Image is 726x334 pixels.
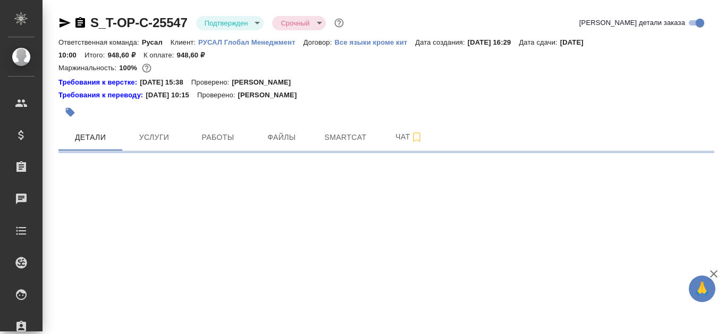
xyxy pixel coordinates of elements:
[90,15,188,30] a: S_T-OP-C-25547
[468,38,519,46] p: [DATE] 16:29
[277,19,313,28] button: Срочный
[146,90,197,101] p: [DATE] 10:15
[232,77,299,88] p: [PERSON_NAME]
[198,37,303,46] a: РУСАЛ Глобал Менеджмент
[58,77,140,88] div: Нажми, чтобы открыть папку с инструкцией
[58,16,71,29] button: Скопировать ссылку для ЯМессенджера
[85,51,107,59] p: Итого:
[238,90,305,101] p: [PERSON_NAME]
[74,16,87,29] button: Скопировать ссылку
[272,16,325,30] div: Подтвержден
[58,101,82,124] button: Добавить тэг
[415,38,467,46] p: Дата создания:
[192,131,243,144] span: Работы
[58,77,140,88] a: Требования к верстке:
[140,61,154,75] button: 0.00 RUB;
[256,131,307,144] span: Файлы
[201,19,251,28] button: Подтвержден
[119,64,140,72] p: 100%
[143,51,177,59] p: К оплате:
[334,38,415,46] p: Все языки кроме кит
[384,130,435,144] span: Чат
[332,16,346,30] button: Доп статусы указывают на важность/срочность заказа
[65,131,116,144] span: Детали
[191,77,232,88] p: Проверено:
[519,38,560,46] p: Дата сдачи:
[58,64,119,72] p: Маржинальность:
[693,278,711,300] span: 🙏
[107,51,143,59] p: 948,60 ₽
[334,37,415,46] a: Все языки кроме кит
[410,131,423,144] svg: Подписаться
[58,38,142,46] p: Ответственная команда:
[142,38,171,46] p: Русал
[320,131,371,144] span: Smartcat
[140,77,191,88] p: [DATE] 15:38
[303,38,335,46] p: Договор:
[171,38,198,46] p: Клиент:
[579,18,685,28] span: [PERSON_NAME] детали заказа
[196,16,264,30] div: Подтвержден
[58,90,146,101] a: Требования к переводу:
[177,51,213,59] p: 948,60 ₽
[58,90,146,101] div: Нажми, чтобы открыть папку с инструкцией
[689,275,715,302] button: 🙏
[129,131,180,144] span: Услуги
[197,90,238,101] p: Проверено:
[198,38,303,46] p: РУСАЛ Глобал Менеджмент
